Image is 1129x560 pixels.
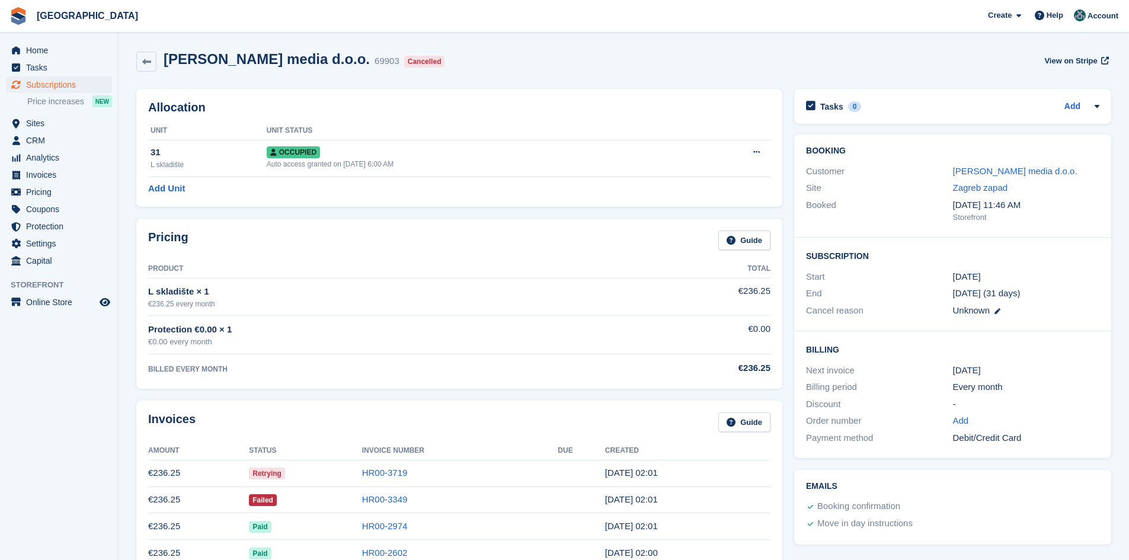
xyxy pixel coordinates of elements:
[148,364,598,375] div: BILLED EVERY MONTH
[1074,9,1086,21] img: Željko Gobac
[148,412,196,432] h2: Invoices
[404,56,445,68] div: Cancelled
[26,235,97,252] span: Settings
[26,201,97,217] span: Coupons
[718,412,770,432] a: Guide
[6,167,112,183] a: menu
[806,287,952,300] div: End
[605,441,770,460] th: Created
[6,201,112,217] a: menu
[953,380,1099,394] div: Every month
[249,494,277,506] span: Failed
[953,414,969,428] a: Add
[817,500,900,514] div: Booking confirmation
[605,494,658,504] time: 2025-07-28 00:01:19 UTC
[148,513,249,540] td: €236.25
[806,482,1099,491] h2: Emails
[26,294,97,311] span: Online Store
[953,398,1099,411] div: -
[148,231,188,250] h2: Pricing
[806,431,952,445] div: Payment method
[6,115,112,132] a: menu
[605,521,658,531] time: 2025-06-28 00:01:21 UTC
[11,279,118,291] span: Storefront
[26,132,97,149] span: CRM
[6,235,112,252] a: menu
[953,212,1099,223] div: Storefront
[806,181,952,195] div: Site
[92,95,112,107] div: NEW
[598,316,770,354] td: €0.00
[362,521,408,531] a: HR00-2974
[6,184,112,200] a: menu
[1044,55,1097,67] span: View on Stripe
[558,441,605,460] th: Due
[267,121,688,140] th: Unit Status
[806,414,952,428] div: Order number
[1040,51,1111,71] a: View on Stripe
[953,288,1021,298] span: [DATE] (31 days)
[953,166,1077,176] a: [PERSON_NAME] media d.o.o.
[6,59,112,76] a: menu
[26,149,97,166] span: Analytics
[148,260,598,279] th: Product
[362,441,558,460] th: Invoice Number
[26,252,97,269] span: Capital
[806,304,952,318] div: Cancel reason
[806,364,952,377] div: Next invoice
[806,270,952,284] div: Start
[249,441,362,460] th: Status
[1047,9,1063,21] span: Help
[806,165,952,178] div: Customer
[27,95,112,108] a: Price increases NEW
[148,121,267,140] th: Unit
[820,101,843,112] h2: Tasks
[598,260,770,279] th: Total
[26,218,97,235] span: Protection
[148,323,598,337] div: Protection €0.00 × 1
[26,115,97,132] span: Sites
[806,398,952,411] div: Discount
[953,270,981,284] time: 2025-01-28 00:00:00 UTC
[817,517,913,531] div: Move in day instructions
[148,101,770,114] h2: Allocation
[27,96,84,107] span: Price increases
[249,468,285,479] span: Retrying
[267,146,320,158] span: Occupied
[6,252,112,269] a: menu
[806,249,1099,261] h2: Subscription
[6,149,112,166] a: menu
[362,468,408,478] a: HR00-3719
[806,380,952,394] div: Billing period
[375,55,399,68] div: 69903
[6,218,112,235] a: menu
[6,76,112,93] a: menu
[26,59,97,76] span: Tasks
[953,183,1008,193] a: Zagreb zapad
[98,295,112,309] a: Preview store
[6,294,112,311] a: menu
[148,299,598,309] div: €236.25 every month
[26,184,97,200] span: Pricing
[148,460,249,487] td: €236.25
[1064,100,1080,114] a: Add
[806,146,1099,156] h2: Booking
[148,182,185,196] a: Add Unit
[26,42,97,59] span: Home
[362,494,408,504] a: HR00-3349
[9,7,27,25] img: stora-icon-8386f47178a22dfd0bd8f6a31ec36ba5ce8667c1dd55bd0f319d3a0aa187defe.svg
[148,285,598,299] div: L skladište × 1
[988,9,1012,21] span: Create
[151,146,267,159] div: 31
[32,6,143,25] a: [GEOGRAPHIC_DATA]
[267,159,688,169] div: Auto access granted on [DATE] 6:00 AM
[848,101,862,112] div: 0
[148,336,598,348] div: €0.00 every month
[26,167,97,183] span: Invoices
[953,431,1099,445] div: Debit/Credit Card
[598,278,770,315] td: €236.25
[6,132,112,149] a: menu
[164,51,370,67] h2: [PERSON_NAME] media d.o.o.
[953,364,1099,377] div: [DATE]
[6,42,112,59] a: menu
